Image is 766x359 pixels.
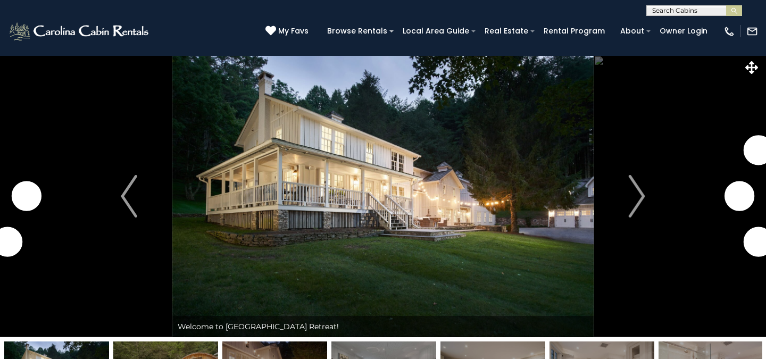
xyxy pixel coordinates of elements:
[8,21,152,42] img: White-1-2.png
[397,23,474,39] a: Local Area Guide
[629,175,645,218] img: arrow
[594,55,680,337] button: Next
[723,26,735,37] img: phone-regular-white.png
[322,23,393,39] a: Browse Rentals
[265,26,311,37] a: My Favs
[278,26,309,37] span: My Favs
[86,55,172,337] button: Previous
[654,23,713,39] a: Owner Login
[172,316,594,337] div: Welcome to [GEOGRAPHIC_DATA] Retreat!
[121,175,137,218] img: arrow
[746,26,758,37] img: mail-regular-white.png
[615,23,650,39] a: About
[479,23,534,39] a: Real Estate
[538,23,610,39] a: Rental Program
